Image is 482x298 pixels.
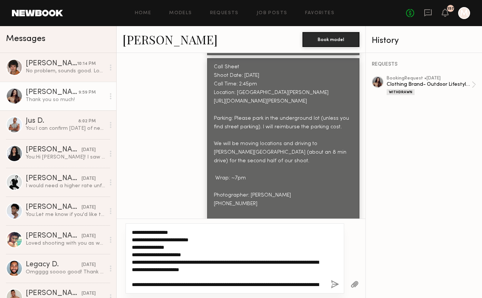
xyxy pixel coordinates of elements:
[6,35,45,43] span: Messages
[387,89,415,95] div: Withdrawn
[123,31,218,47] a: [PERSON_NAME]
[372,62,476,67] div: REQUESTS
[458,7,470,19] a: M
[26,89,79,96] div: [PERSON_NAME]
[77,60,96,68] div: 10:14 PM
[26,204,82,211] div: [PERSON_NAME]
[82,290,96,297] div: [DATE]
[210,11,239,16] a: Requests
[26,211,105,218] div: You: Let me know if you'd like to move forward. Totally understand if not!
[78,118,96,125] div: 8:02 PM
[302,36,359,42] a: Book model
[26,182,105,189] div: I would need a higher rate unfortunately!
[26,125,105,132] div: You: I can confirm [DATE] of next week the 28th. I'll send a new call sheet with the new date. I ...
[257,11,288,16] a: Job Posts
[26,269,105,276] div: Omgggg soooo good! Thank you for all these! He clearly had a blast! Yes let me know if you ever n...
[82,175,96,182] div: [DATE]
[302,32,359,47] button: Book model
[26,96,105,103] div: Thank you so much!
[305,11,334,16] a: Favorites
[214,63,353,277] div: Call Sheet Shoot Date: [DATE] Call Time: 2:45pm Location: [GEOGRAPHIC_DATA][PERSON_NAME] [URL][DO...
[82,147,96,154] div: [DATE]
[387,76,476,95] a: bookingRequest •[DATE]Clothing Brand- Outdoor Lifestyle ShootWithdrawn
[82,204,96,211] div: [DATE]
[26,175,82,182] div: [PERSON_NAME]
[79,89,96,96] div: 9:59 PM
[447,7,454,11] div: 157
[169,11,192,16] a: Models
[82,261,96,269] div: [DATE]
[26,60,77,68] div: [PERSON_NAME]
[387,81,472,88] div: Clothing Brand- Outdoor Lifestyle Shoot
[26,68,105,75] div: No problem, sounds good. Looking forward!
[26,146,82,154] div: [PERSON_NAME]
[26,117,78,125] div: Jus D.
[26,261,82,269] div: Legacy D.
[26,154,105,161] div: You: Hi [PERSON_NAME]! I saw you submitted to my job listing for a shoot with a small sustainable...
[372,37,476,45] div: History
[82,233,96,240] div: [DATE]
[26,290,82,297] div: [PERSON_NAME]
[135,11,152,16] a: Home
[387,76,472,81] div: booking Request • [DATE]
[26,232,82,240] div: [PERSON_NAME]
[26,240,105,247] div: Loved shooting with you as well!! I just followed you on ig! :) look forward to seeing the pics!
